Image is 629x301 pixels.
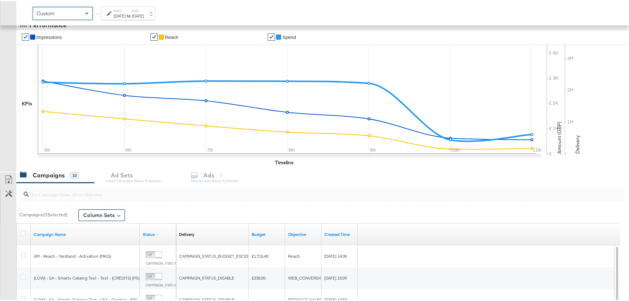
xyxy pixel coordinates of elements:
text: Amount (GBP) [556,121,563,153]
div: CAMPAIGN_STATUS_DISABLE [179,274,246,280]
span: ↑ [93,12,100,15]
div: [DATE] [114,12,126,18]
span: £1,715.40 [252,252,268,258]
a: Reflects the ability of your Ad Campaign to achieve delivery based on ad states, schedule and bud... [179,230,194,236]
a: The maximum amount you're willing to spend on your ads, on average each day or over the lifetime ... [252,230,282,236]
div: 10 [70,171,79,178]
div: Campaigns ( 0 Selected) [19,210,68,217]
div: Timeline [275,158,293,165]
span: [DATE] 15:09 [324,274,347,280]
span: Custom [37,9,54,16]
a: ✔ [268,32,275,40]
a: Shows the current state of your Ad Campaign. [143,230,173,236]
label: End: [132,7,144,12]
span: Impressions [36,33,62,39]
div: [DATE] [132,12,144,18]
label: Start: [114,7,126,12]
div: KPIs [22,99,32,106]
div: Delivery [179,230,194,236]
label: CAMPAIGN_STATUS_DISABLE [146,282,192,286]
a: The time at which your campaign was created. [324,230,355,236]
span: WEB_CONVERSIONS [288,274,328,280]
div: CAMPAIGN_STATUS_BUDGET_EXCEED [179,252,252,258]
span: £238.00 [252,274,265,280]
text: Delivery [574,134,581,153]
a: ✔ [22,32,29,40]
label: CAMPAIGN_STATUS_BUDGET_EXCEED [146,260,208,265]
span: Reach [288,252,300,258]
span: [DATE] 14:35 [324,252,347,258]
span: (LOW) - SA - Smart+ Catalog Test - Test - (CREDITS) (PS) [34,274,139,280]
span: Reach [165,33,179,39]
a: Your campaign name. [34,230,137,236]
input: Try Campaign Name, ID or Objective [29,183,570,197]
span: Spend [282,33,296,39]
span: AM - Reach - Yardland - Activation (MKG) [34,252,111,258]
div: Campaigns [33,170,65,178]
a: Your campaign's objective. [288,230,318,236]
a: ✔ [150,32,158,40]
strong: to [126,12,132,17]
button: Column Sets [78,208,125,220]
